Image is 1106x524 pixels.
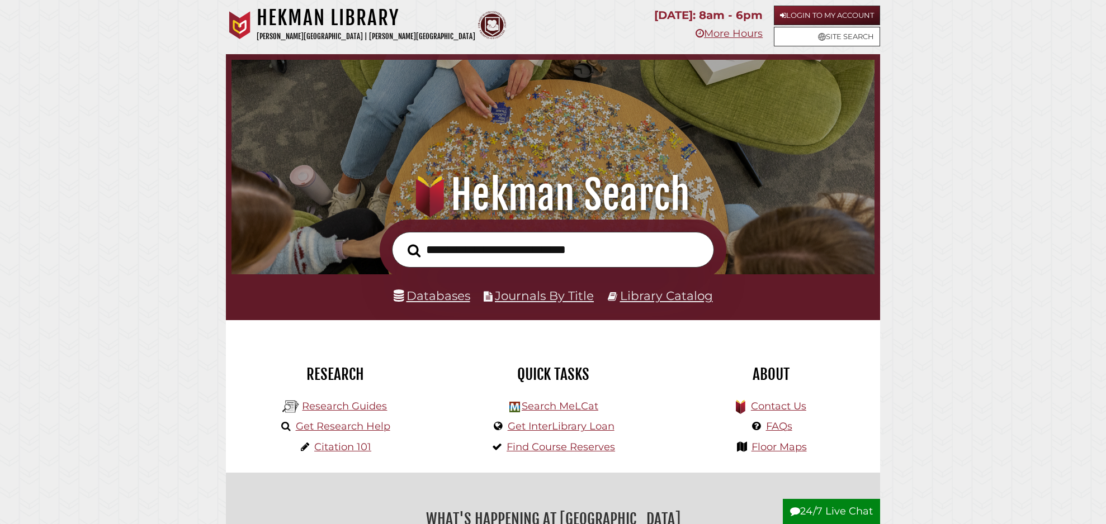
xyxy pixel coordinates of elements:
[282,398,299,415] img: Hekman Library Logo
[696,27,763,40] a: More Hours
[522,400,598,412] a: Search MeLCat
[234,365,436,384] h2: Research
[402,241,426,261] button: Search
[257,30,475,43] p: [PERSON_NAME][GEOGRAPHIC_DATA] | [PERSON_NAME][GEOGRAPHIC_DATA]
[751,400,806,412] a: Contact Us
[408,244,420,258] i: Search
[670,365,872,384] h2: About
[751,441,807,453] a: Floor Maps
[478,11,506,39] img: Calvin Theological Seminary
[394,288,470,303] a: Databases
[452,365,654,384] h2: Quick Tasks
[314,441,371,453] a: Citation 101
[257,6,475,30] h1: Hekman Library
[774,27,880,46] a: Site Search
[507,441,615,453] a: Find Course Reserves
[766,420,792,432] a: FAQs
[620,288,713,303] a: Library Catalog
[509,402,520,412] img: Hekman Library Logo
[495,288,594,303] a: Journals By Title
[296,420,390,432] a: Get Research Help
[302,400,387,412] a: Research Guides
[654,6,763,25] p: [DATE]: 8am - 6pm
[226,11,254,39] img: Calvin University
[248,170,858,220] h1: Hekman Search
[508,420,615,432] a: Get InterLibrary Loan
[774,6,880,25] a: Login to My Account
